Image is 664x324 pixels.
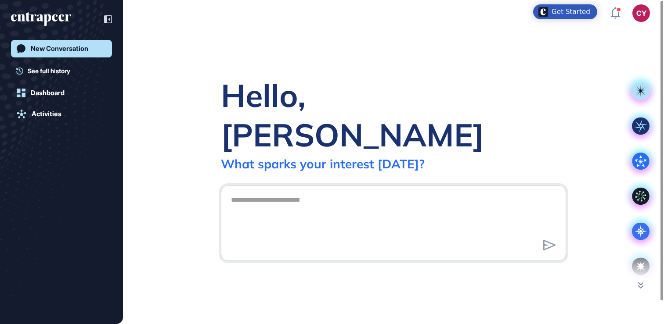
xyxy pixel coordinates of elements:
span: See full history [28,66,70,75]
div: Get Started [552,7,590,16]
div: Dashboard [31,89,65,97]
div: Hello, [PERSON_NAME] [221,75,566,154]
div: Activities [32,110,61,118]
button: CY [632,4,650,22]
img: launcher-image-alternative-text [538,7,548,17]
div: Open Get Started checklist [533,4,597,19]
div: What sparks your interest [DATE]? [221,156,425,171]
a: New Conversation [11,40,112,57]
a: See full history [16,66,112,75]
a: Activities [11,105,112,123]
div: New Conversation [31,45,88,53]
a: Dashboard [11,84,112,102]
div: entrapeer-logo [11,12,71,26]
